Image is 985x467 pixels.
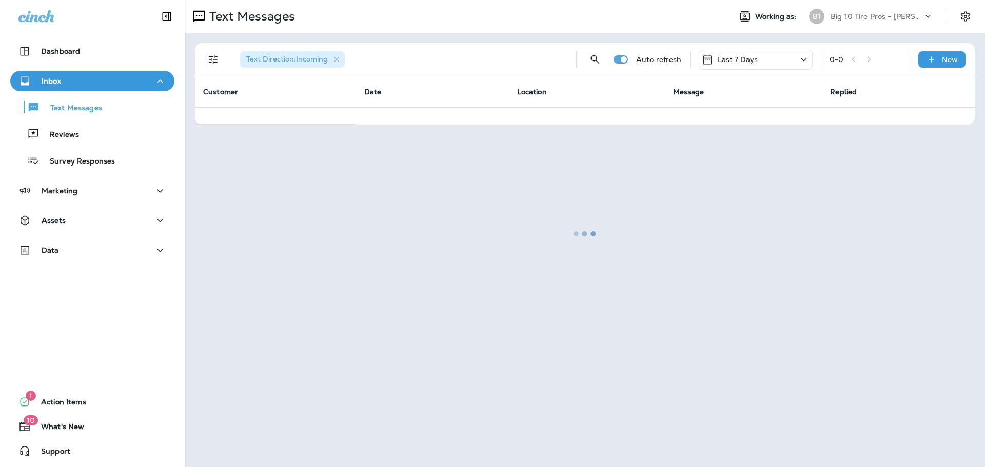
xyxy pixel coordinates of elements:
p: Text Messages [40,104,102,113]
button: Assets [10,210,174,231]
button: Data [10,240,174,260]
button: Survey Responses [10,150,174,171]
button: Text Messages [10,96,174,118]
p: Marketing [42,187,77,195]
span: Action Items [31,398,86,410]
p: Survey Responses [40,157,115,167]
button: 1Action Items [10,392,174,412]
p: New [942,55,958,64]
button: Dashboard [10,41,174,62]
button: Support [10,441,174,461]
span: What's New [31,422,84,435]
span: 1 [26,391,36,401]
p: Data [42,246,59,254]
p: Assets [42,216,66,225]
button: 10What's New [10,416,174,437]
button: Reviews [10,123,174,145]
button: Inbox [10,71,174,91]
button: Collapse Sidebar [152,6,181,27]
p: Inbox [42,77,61,85]
span: Support [31,447,70,459]
p: Dashboard [41,47,80,55]
button: Marketing [10,180,174,201]
p: Reviews [40,130,79,140]
span: 10 [24,415,38,425]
